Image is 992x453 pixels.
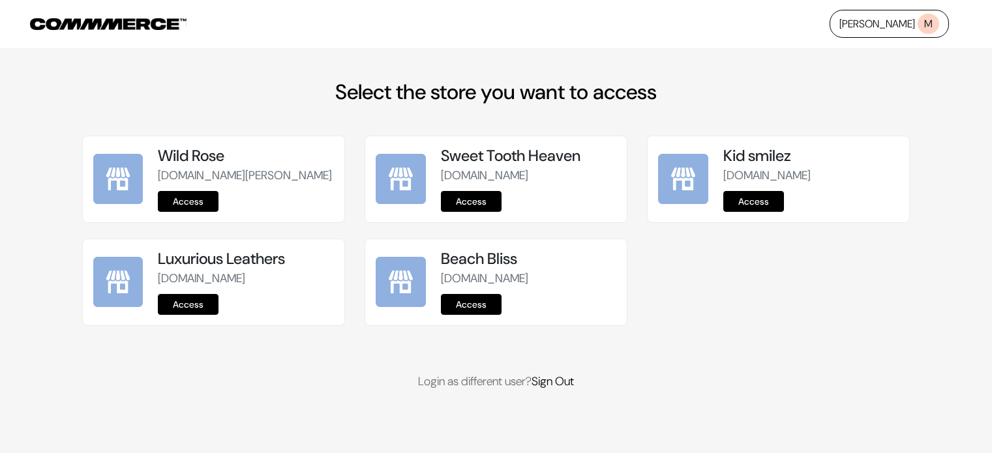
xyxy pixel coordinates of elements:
p: [DOMAIN_NAME] [723,167,899,184]
img: Kid smilez [658,154,708,204]
a: Access [441,191,502,212]
img: Beach Bliss [376,257,426,307]
p: [DOMAIN_NAME] [441,270,616,287]
p: [DOMAIN_NAME][PERSON_NAME] [158,167,333,184]
h5: Luxurious Leathers [158,250,333,269]
span: M [918,14,939,34]
h2: Select the store you want to access [82,80,910,104]
p: [DOMAIN_NAME] [158,270,333,287]
img: Luxurious Leathers [93,257,143,307]
img: Wild Rose [93,154,143,204]
p: Login as different user? [82,373,910,390]
a: Access [441,294,502,315]
a: Access [158,191,218,212]
a: [PERSON_NAME]M [830,10,949,38]
img: Sweet Tooth Heaven [376,154,426,204]
img: COMMMERCE [30,18,187,30]
p: [DOMAIN_NAME] [441,167,616,184]
a: Access [723,191,784,212]
h5: Wild Rose [158,147,333,166]
h5: Beach Bliss [441,250,616,269]
a: Access [158,294,218,315]
h5: Sweet Tooth Heaven [441,147,616,166]
h5: Kid smilez [723,147,899,166]
a: Sign Out [532,373,574,389]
